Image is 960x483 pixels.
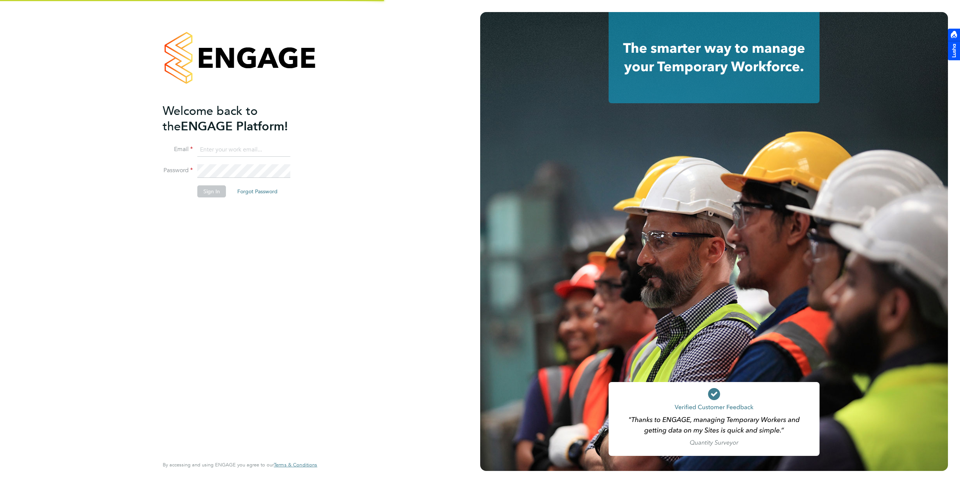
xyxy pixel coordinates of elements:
[274,462,317,468] span: Terms & Conditions
[197,185,226,197] button: Sign In
[231,185,284,197] button: Forgot Password
[163,145,193,153] label: Email
[163,103,310,134] h2: ENGAGE Platform!
[163,104,258,134] span: Welcome back to the
[163,167,193,174] label: Password
[163,462,317,468] span: By accessing and using ENGAGE you agree to our
[274,462,317,468] a: Terms & Conditions
[197,143,290,157] input: Enter your work email...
